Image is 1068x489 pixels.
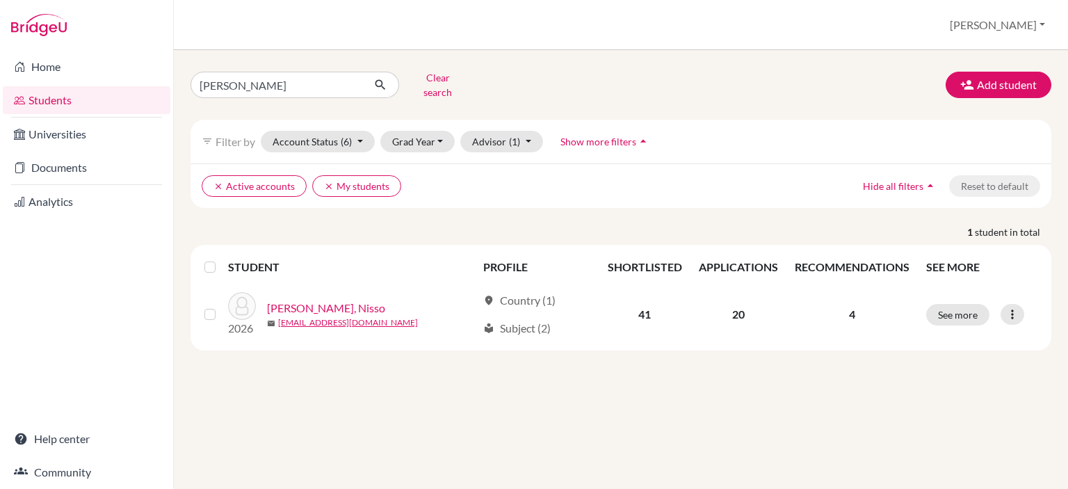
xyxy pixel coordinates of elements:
a: [PERSON_NAME], Nisso [267,300,385,316]
button: clearActive accounts [202,175,307,197]
button: See more [926,304,989,326]
span: (6) [341,136,352,147]
i: clear [213,182,223,191]
th: SEE MORE [918,250,1046,284]
span: location_on [483,295,494,306]
th: PROFILE [475,250,599,284]
button: Hide all filtersarrow_drop_up [851,175,949,197]
span: mail [267,319,275,328]
button: [PERSON_NAME] [944,12,1051,38]
a: Universities [3,120,170,148]
a: Documents [3,154,170,182]
p: 4 [795,306,909,323]
button: Grad Year [380,131,455,152]
button: Show more filtersarrow_drop_up [549,131,662,152]
button: Add student [946,72,1051,98]
a: Analytics [3,188,170,216]
th: STUDENT [228,250,475,284]
a: Community [3,458,170,486]
button: Advisor(1) [460,131,543,152]
th: RECOMMENDATIONS [786,250,918,284]
a: [EMAIL_ADDRESS][DOMAIN_NAME] [278,316,418,329]
i: clear [324,182,334,191]
strong: 1 [967,225,975,239]
input: Find student by name... [191,72,363,98]
th: SHORTLISTED [599,250,690,284]
button: Clear search [399,67,476,103]
th: APPLICATIONS [690,250,786,284]
span: Filter by [216,135,255,148]
button: Reset to default [949,175,1040,197]
p: 2026 [228,320,256,337]
span: local_library [483,323,494,334]
img: Bridge-U [11,14,67,36]
i: arrow_drop_up [923,179,937,193]
a: Students [3,86,170,114]
div: Country (1) [483,292,556,309]
a: Help center [3,425,170,453]
td: 20 [690,284,786,345]
img: Jetibayeva, Nisso [228,292,256,320]
span: student in total [975,225,1051,239]
span: Show more filters [560,136,636,147]
span: (1) [509,136,520,147]
i: filter_list [202,136,213,147]
button: clearMy students [312,175,401,197]
i: arrow_drop_up [636,134,650,148]
span: Hide all filters [863,180,923,192]
div: Subject (2) [483,320,551,337]
td: 41 [599,284,690,345]
button: Account Status(6) [261,131,375,152]
a: Home [3,53,170,81]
